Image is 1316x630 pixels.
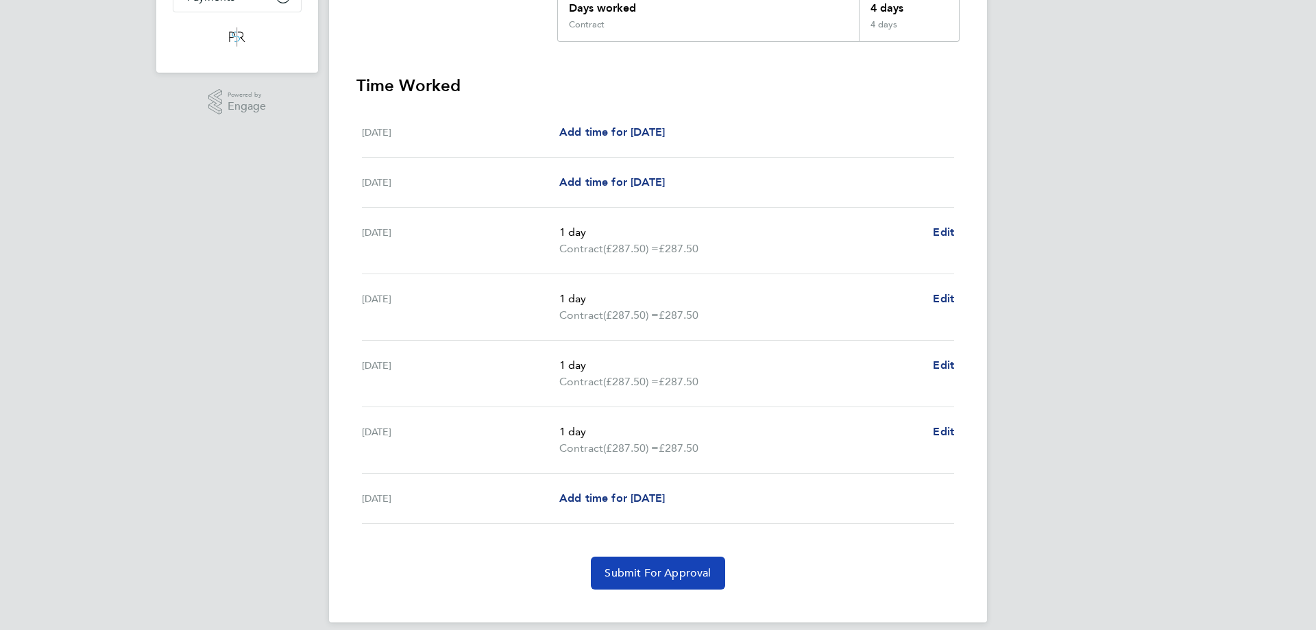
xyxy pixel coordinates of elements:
p: 1 day [559,224,922,241]
a: Add time for [DATE] [559,174,665,191]
a: Edit [933,291,954,307]
span: Contract [559,241,603,257]
span: Contract [559,374,603,390]
span: Edit [933,425,954,438]
span: (£287.50) = [603,308,659,322]
span: Contract [559,307,603,324]
a: Powered byEngage [208,89,267,115]
div: 4 days [859,19,959,41]
h3: Time Worked [356,75,960,97]
span: Add time for [DATE] [559,125,665,138]
span: (£287.50) = [603,441,659,455]
span: £287.50 [659,308,698,322]
div: [DATE] [362,490,559,507]
a: Edit [933,224,954,241]
a: Go to home page [173,26,302,48]
span: Edit [933,359,954,372]
span: (£287.50) = [603,375,659,388]
div: [DATE] [362,424,559,457]
span: Add time for [DATE] [559,175,665,189]
div: [DATE] [362,291,559,324]
span: Add time for [DATE] [559,492,665,505]
span: Engage [228,101,266,112]
a: Edit [933,424,954,440]
img: psrsolutions-logo-retina.png [225,26,249,48]
span: Contract [559,440,603,457]
span: £287.50 [659,441,698,455]
span: Powered by [228,89,266,101]
span: Submit For Approval [605,566,711,580]
div: [DATE] [362,124,559,141]
a: Add time for [DATE] [559,490,665,507]
div: Contract [569,19,605,30]
p: 1 day [559,357,922,374]
span: £287.50 [659,242,698,255]
a: Edit [933,357,954,374]
div: [DATE] [362,357,559,390]
span: Edit [933,226,954,239]
button: Submit For Approval [591,557,724,590]
p: 1 day [559,424,922,440]
span: £287.50 [659,375,698,388]
div: [DATE] [362,224,559,257]
a: Add time for [DATE] [559,124,665,141]
span: Edit [933,292,954,305]
p: 1 day [559,291,922,307]
div: [DATE] [362,174,559,191]
span: (£287.50) = [603,242,659,255]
